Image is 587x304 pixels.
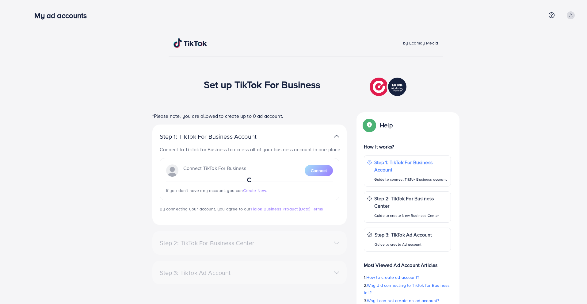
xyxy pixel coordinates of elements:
[334,132,339,141] img: TikTok partner
[364,256,451,269] p: Most Viewed Ad Account Articles
[364,274,451,281] p: 1.
[173,38,207,48] img: TikTok
[364,282,451,296] p: 2.
[204,79,321,90] h1: Set up TikTok For Business
[374,159,448,173] p: Step 1: TikTok For Business Account
[34,11,92,20] h3: My ad accounts
[364,120,375,131] img: Popup guide
[374,195,448,210] p: Step 2: TikTok For Business Center
[152,112,347,120] p: *Please note, you are allowed to create up to 0 ad account.
[374,212,448,219] p: Guide to create New Business Center
[364,143,451,150] p: How it works?
[403,40,438,46] span: by Ecomdy Media
[380,121,393,129] p: Help
[375,231,432,238] p: Step 3: TikTok Ad Account
[364,282,450,296] span: Why did connecting to TikTok for Business fail?
[374,176,448,183] p: Guide to connect TikTok Business account
[375,241,432,248] p: Guide to create Ad account
[160,133,276,140] p: Step 1: TikTok For Business Account
[366,274,419,280] span: How to create ad account?
[367,298,439,304] span: Why I can not create an ad account?
[370,76,408,98] img: TikTok partner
